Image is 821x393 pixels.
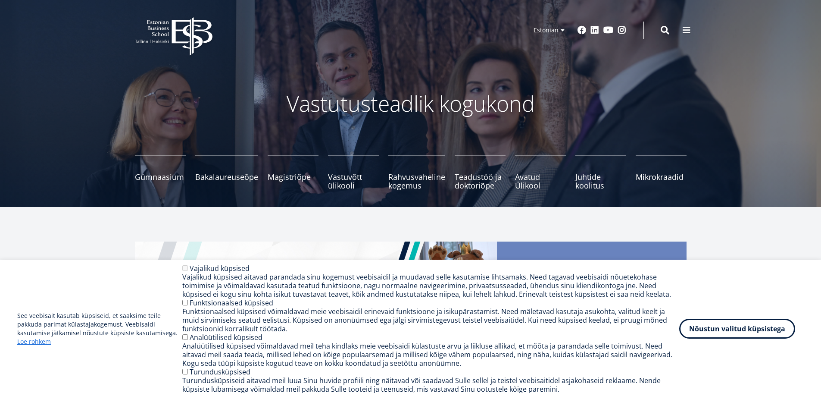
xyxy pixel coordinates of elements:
p: Vastutusteadlik kogukond [182,91,639,116]
span: Avatud Ülikool [515,173,566,190]
div: Vajalikud küpsised aitavad parandada sinu kogemust veebisaidil ja muudavad selle kasutamise lihts... [182,273,679,299]
a: Instagram [618,26,626,35]
span: Juhtide koolitus [575,173,626,190]
label: Vajalikud küpsised [190,264,250,273]
a: Loe rohkem [17,337,51,346]
span: Bakalaureuseõpe [195,173,258,181]
a: Vastuvõtt ülikooli [328,155,379,190]
a: Avatud Ülikool [515,155,566,190]
span: EBS Gümnaasium pakub [514,259,669,287]
a: Youtube [603,26,613,35]
a: Gümnaasium [135,155,186,190]
a: Rahvusvaheline kogemus [388,155,445,190]
a: Mikrokraadid [636,155,687,190]
label: Funktsionaalsed küpsised [190,298,273,308]
div: Funktsionaalsed küpsised võimaldavad meie veebisaidil erinevaid funktsioone ja isikupärastamist. ... [182,307,679,333]
span: Mikrokraadid [636,173,687,181]
a: Teadustöö ja doktoriõpe [455,155,506,190]
a: Magistriõpe [268,155,318,190]
span: Magistriõpe [268,173,318,181]
a: Bakalaureuseõpe [195,155,258,190]
span: Gümnaasium [135,173,186,181]
label: Analüütilised küpsised [190,333,262,342]
a: Linkedin [590,26,599,35]
a: Juhtide koolitus [575,155,626,190]
span: Vastuvõtt ülikooli [328,173,379,190]
label: Turundusküpsised [190,367,250,377]
div: Analüütilised küpsised võimaldavad meil teha kindlaks meie veebisaidi külastuste arvu ja liikluse... [182,342,679,368]
button: Nõustun valitud küpsistega [679,319,795,339]
p: See veebisait kasutab küpsiseid, et saaksime teile pakkuda parimat külastajakogemust. Veebisaidi ... [17,311,182,346]
span: Teadustöö ja doktoriõpe [455,173,506,190]
span: Rahvusvaheline kogemus [388,173,445,190]
a: Facebook [578,26,586,35]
